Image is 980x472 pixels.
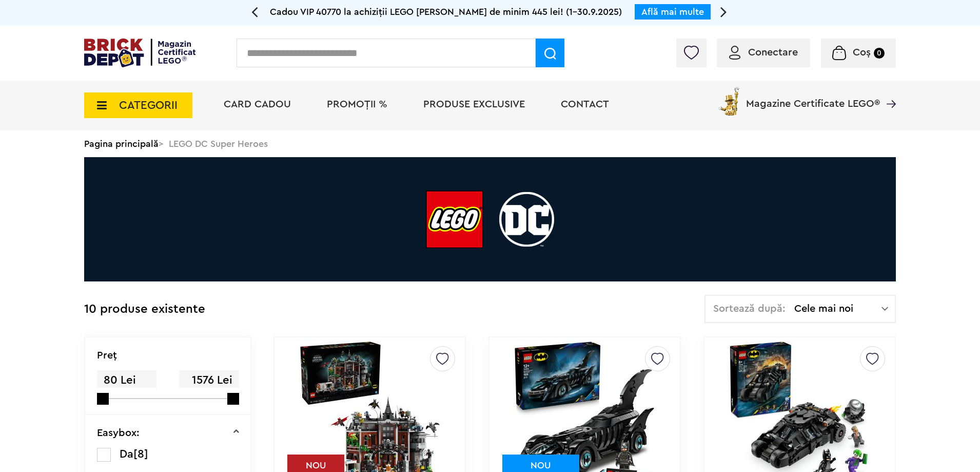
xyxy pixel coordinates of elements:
[84,295,205,324] div: 10 produse existente
[97,428,140,438] p: Easybox:
[853,47,871,58] span: Coș
[748,47,798,58] span: Conectare
[746,85,880,109] span: Magazine Certificate LEGO®
[84,157,896,281] img: LEGO DC Super Heroes
[880,85,896,96] a: Magazine Certificate LEGO®
[327,99,387,109] a: PROMOȚII %
[561,99,609,109] a: Contact
[84,139,159,148] a: Pagina principală
[119,100,178,111] span: CATEGORII
[794,304,881,314] span: Cele mai noi
[179,370,239,390] span: 1576 Lei
[84,130,896,157] div: > LEGO DC Super Heroes
[97,350,117,361] p: Preţ
[874,48,885,59] small: 0
[120,448,133,460] span: Da
[133,448,148,460] span: [8]
[713,304,786,314] span: Sortează după:
[729,47,798,58] a: Conectare
[97,370,156,390] span: 80 Lei
[641,7,704,16] a: Află mai multe
[423,99,525,109] a: Produse exclusive
[224,99,291,109] a: Card Cadou
[270,7,622,16] span: Cadou VIP 40770 la achiziții LEGO [PERSON_NAME] de minim 445 lei! (1-30.9.2025)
